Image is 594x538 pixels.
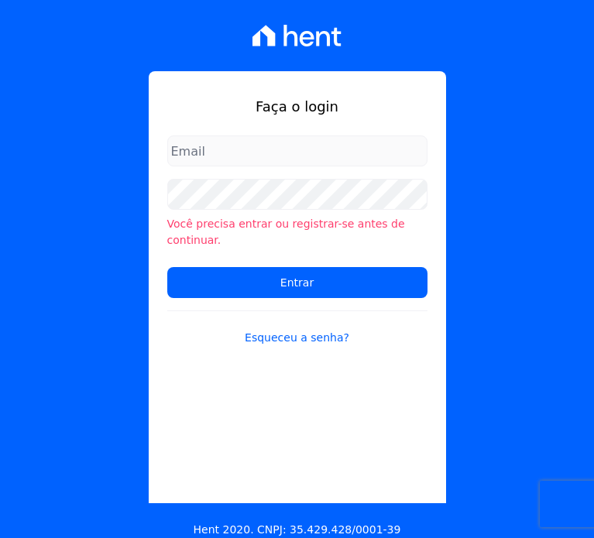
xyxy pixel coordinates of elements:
input: Email [167,135,427,166]
h1: Faça o login [167,96,427,117]
li: Você precisa entrar ou registrar-se antes de continuar. [167,216,427,248]
p: Hent 2020. CNPJ: 35.429.428/0001-39 [194,522,401,538]
a: Esqueceu a senha? [167,310,427,346]
input: Entrar [167,267,427,298]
